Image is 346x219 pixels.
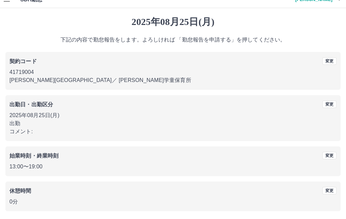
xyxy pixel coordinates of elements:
[9,68,337,76] p: 41719004
[5,16,341,28] h1: 2025年08月25日(月)
[9,163,337,171] p: 13:00 〜 19:00
[9,198,337,206] p: 0分
[9,111,337,119] p: 2025年08月25日(月)
[322,101,337,108] button: 変更
[9,128,337,136] p: コメント:
[322,57,337,65] button: 変更
[9,153,58,159] b: 始業時刻・終業時刻
[5,36,341,44] p: 下記の内容で勤怠報告をします。よろしければ 「勤怠報告を申請する」を押してください。
[9,119,337,128] p: 出勤
[322,187,337,194] button: 変更
[9,58,37,64] b: 契約コード
[322,152,337,159] button: 変更
[9,76,337,84] p: [PERSON_NAME][GEOGRAPHIC_DATA] ／ [PERSON_NAME]学童保育所
[9,188,31,194] b: 休憩時間
[9,102,53,107] b: 出勤日・出勤区分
